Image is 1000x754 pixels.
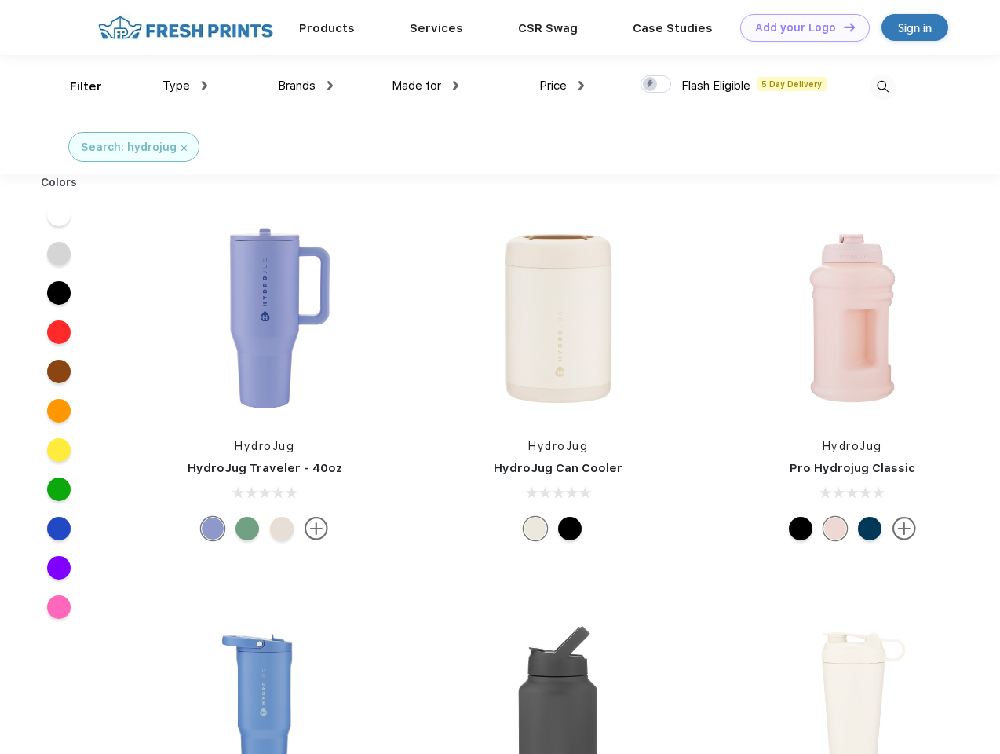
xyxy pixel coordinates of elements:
img: DT [844,23,855,31]
span: Brands [278,79,316,93]
div: Search: hydrojug [81,139,177,156]
div: Cream [270,517,294,540]
div: Sage [235,517,259,540]
a: Pro Hydrojug Classic [790,461,915,475]
img: filter_cancel.svg [181,145,187,151]
a: HydroJug [823,440,882,452]
div: Pink Sand [823,517,847,540]
span: Flash Eligible [681,79,750,93]
img: func=resize&h=266 [160,214,369,423]
div: Add your Logo [755,21,836,35]
a: Sign in [881,14,948,41]
div: Peri [201,517,224,540]
div: Navy [858,517,881,540]
span: Price [539,79,567,93]
a: HydroJug Can Cooler [494,461,622,475]
img: dropdown.png [578,81,584,90]
a: HydroJug [528,440,588,452]
a: Products [299,21,355,35]
span: Type [162,79,190,93]
div: Colors [29,174,89,191]
img: desktop_search.svg [870,74,896,100]
span: 5 Day Delivery [757,77,827,91]
img: more.svg [305,517,328,540]
div: Black [789,517,812,540]
div: Sign in [898,19,932,37]
img: dropdown.png [327,81,333,90]
img: dropdown.png [453,81,458,90]
div: Cream [524,517,547,540]
div: Black [558,517,582,540]
img: func=resize&h=266 [748,214,957,423]
img: func=resize&h=266 [454,214,662,423]
img: dropdown.png [202,81,207,90]
img: fo%20logo%202.webp [93,14,278,42]
span: Made for [392,79,441,93]
a: HydroJug Traveler - 40oz [188,461,342,475]
div: Filter [70,78,102,96]
img: more.svg [892,517,916,540]
a: HydroJug [235,440,294,452]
